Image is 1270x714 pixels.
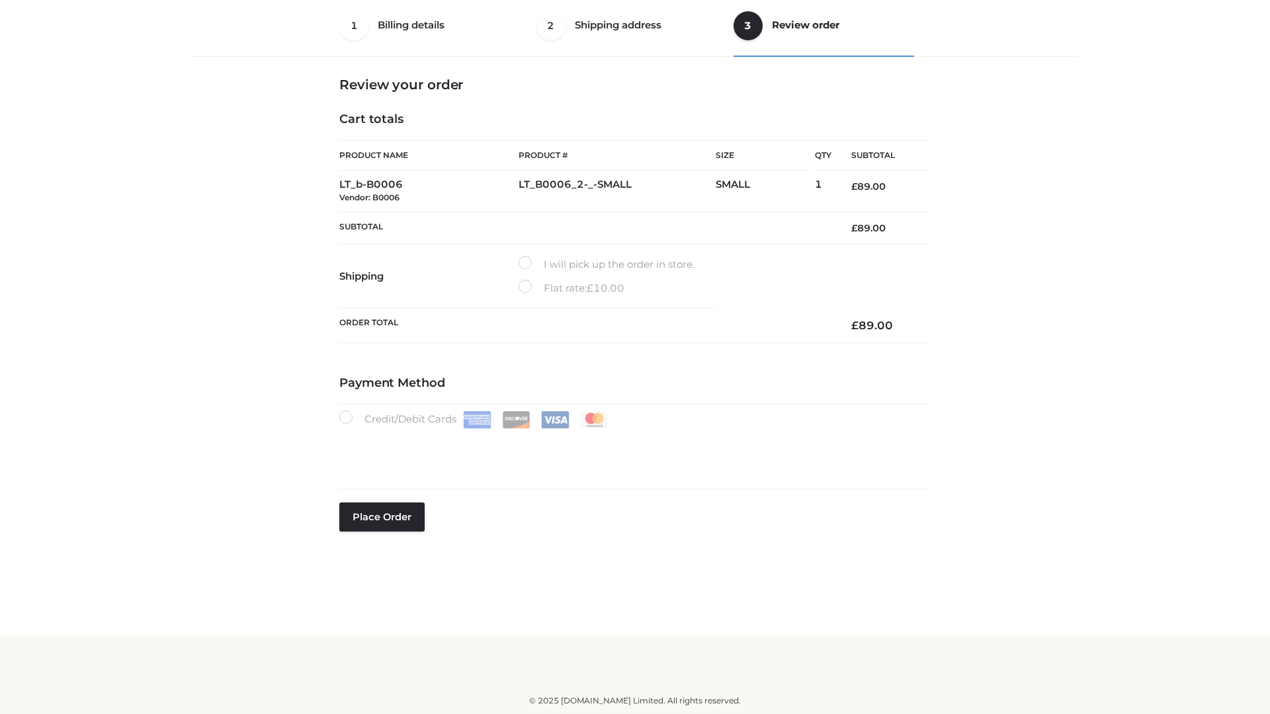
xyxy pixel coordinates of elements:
th: Qty [815,140,831,171]
bdi: 89.00 [851,180,886,192]
th: Product Name [339,140,519,171]
img: Discover [502,411,530,428]
h4: Payment Method [339,376,931,391]
small: Vendor: B0006 [339,192,400,202]
td: LT_B0006_2-_-SMALL [519,171,716,212]
bdi: 10.00 [587,282,624,294]
th: Product # [519,140,716,171]
td: SMALL [716,171,815,212]
h3: Review your order [339,77,931,93]
bdi: 89.00 [851,222,886,234]
label: Flat rate: [519,280,624,297]
div: © 2025 [DOMAIN_NAME] Limited. All rights reserved. [196,694,1074,707]
span: £ [587,282,593,294]
h4: Cart totals [339,112,931,127]
th: Shipping [339,245,519,308]
img: Mastercard [580,411,609,428]
span: £ [851,180,857,192]
span: £ [851,319,859,332]
button: Place order [339,502,425,532]
td: LT_b-B0006 [339,171,519,212]
img: Amex [463,411,491,428]
label: Credit/Debit Cards [339,411,610,428]
th: Subtotal [831,141,931,171]
img: Visa [541,411,570,428]
label: I will pick up the order in store. [519,256,695,273]
span: £ [851,222,857,234]
th: Size [716,141,808,171]
iframe: Secure payment input frame [337,426,928,474]
th: Subtotal [339,212,831,244]
td: 1 [815,171,831,212]
bdi: 89.00 [851,319,893,332]
th: Order Total [339,308,831,343]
